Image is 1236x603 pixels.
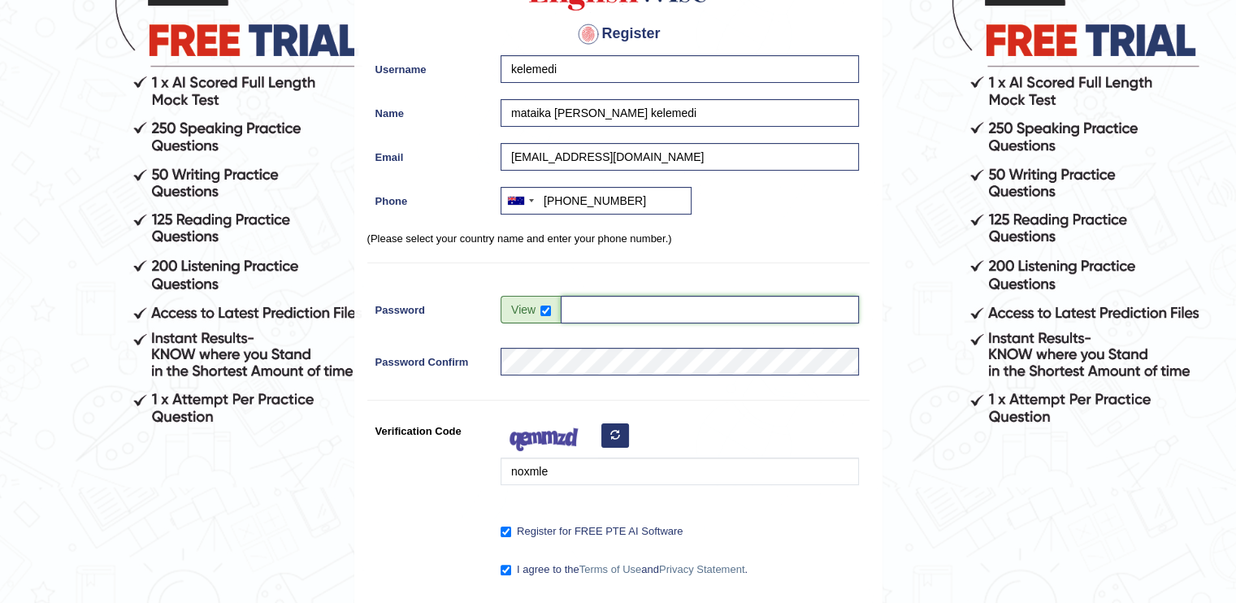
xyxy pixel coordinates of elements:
[367,348,493,370] label: Password Confirm
[367,296,493,318] label: Password
[501,187,692,215] input: +61 412 345 678
[540,306,551,316] input: Show/Hide Password
[367,55,493,77] label: Username
[501,527,511,537] input: Register for FREE PTE AI Software
[501,188,539,214] div: Australia: +61
[501,562,748,578] label: I agree to the and .
[367,231,870,246] p: (Please select your country name and enter your phone number.)
[367,143,493,165] label: Email
[367,187,493,209] label: Phone
[579,563,642,575] a: Terms of Use
[659,563,745,575] a: Privacy Statement
[501,523,683,540] label: Register for FREE PTE AI Software
[367,21,870,47] h4: Register
[367,417,493,439] label: Verification Code
[367,99,493,121] label: Name
[501,565,511,575] input: I agree to theTerms of UseandPrivacy Statement.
